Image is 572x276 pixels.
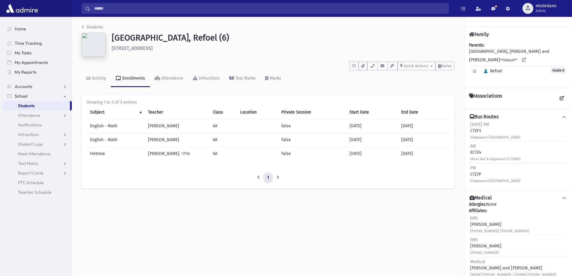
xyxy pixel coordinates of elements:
[470,157,521,161] small: (River Ave & Edgewood Ct (SSW))
[2,48,72,58] a: My Tasks
[2,82,72,91] a: Accounts
[404,64,428,68] span: Quick Actions
[2,38,72,48] a: Time Tracking
[82,24,103,33] nav: breadcrumb
[469,114,567,120] button: Bus Routes
[15,60,48,65] span: My Appointments
[278,119,346,133] td: false
[82,33,106,57] img: 34f30134-876b-4d95-9c64-3b85b9799035
[470,144,476,149] span: AM
[2,178,72,187] a: PTC Schedule
[144,147,209,161] td: [PERSON_NAME]. מילר
[86,105,144,119] th: Subject
[435,62,454,70] button: Notes
[470,135,520,139] small: (Edgewood [GEOGRAPHIC_DATA])
[398,105,449,119] th: End Date
[469,42,567,83] div: [GEOGRAPHIC_DATA], [PERSON_NAME] and [PERSON_NAME]
[15,50,32,56] span: My Tasks
[470,216,478,221] span: EMS
[160,76,183,81] div: Attendance
[470,195,492,201] h4: Medical
[2,91,72,101] a: School
[398,147,449,161] td: [DATE]
[481,68,502,74] span: Refoel
[2,67,72,77] a: My Reports
[15,84,32,89] span: Accounts
[2,168,72,178] a: Report Cards
[470,165,520,184] div: CTZ7P
[398,119,449,133] td: [DATE]
[469,195,567,201] button: Medical
[15,41,42,46] span: Time Tracking
[470,229,529,233] small: [PHONE_NUMBER]; [PHONE_NUMBER]
[18,103,35,108] span: Students
[346,119,398,133] td: [DATE]
[18,113,40,118] span: Attendance
[15,93,27,99] span: School
[469,32,489,37] h4: Family
[551,68,566,73] span: Grade 6
[144,133,209,147] td: [PERSON_NAME]
[18,161,38,166] span: Test Marks
[2,130,72,139] a: Infractions
[2,159,72,168] a: Test Marks
[2,120,72,130] a: Notifications
[469,202,486,207] b: Allergies:
[15,69,36,75] span: My Reports
[209,105,237,119] th: Class
[90,3,449,14] input: Search
[224,70,260,87] a: Test Marks
[469,93,502,104] h4: Associations
[121,76,145,81] div: Enrollments
[470,237,501,256] div: [PERSON_NAME]
[263,172,273,183] a: 1
[86,133,144,147] td: English - Math
[112,45,454,51] h6: [STREET_ADDRESS]
[2,24,72,34] a: Home
[556,93,567,104] a: View all Associations
[441,64,452,68] span: Notes
[2,101,70,111] a: Students
[278,133,346,147] td: false
[536,8,556,13] span: Admin
[91,76,106,81] div: Activity
[260,70,286,87] a: Marks
[209,147,237,161] td: 6A
[15,26,26,32] span: Home
[18,180,44,185] span: PTC Schedule
[470,122,489,127] span: [DATE] PM
[2,139,72,149] a: Student Logs
[209,119,237,133] td: 6A
[536,4,556,8] span: mtoledano
[237,105,278,119] th: Location
[469,208,487,213] b: Affiliates:
[144,119,209,133] td: [PERSON_NAME]
[18,151,50,156] span: Meal Attendance
[470,259,485,264] span: Medical
[86,119,144,133] td: English - Math
[18,170,44,176] span: Report Cards
[150,70,188,87] a: Attendance
[86,99,449,105] div: Showing 1 to 3 of 3 entries
[86,147,144,161] td: Hebrew
[82,70,111,87] a: Activity
[198,76,219,81] div: Infractions
[346,105,398,119] th: Start Date
[2,111,72,120] a: Attendance
[18,190,52,195] span: Teacher Schedule
[278,105,346,119] th: Private Session
[2,58,72,67] a: My Appointments
[5,2,39,14] img: AdmirePro
[234,76,256,81] div: Test Marks
[278,147,346,161] td: false
[209,133,237,147] td: 6A
[18,132,39,137] span: Infractions
[398,133,449,147] td: [DATE]
[398,62,435,70] button: Quick Actions
[469,43,484,48] b: Parents:
[144,105,209,119] th: Teacher
[18,141,43,147] span: Student Logs
[82,25,103,30] a: Students
[2,187,72,197] a: Teacher Schedule
[470,179,520,183] small: (Edgewood [GEOGRAPHIC_DATA])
